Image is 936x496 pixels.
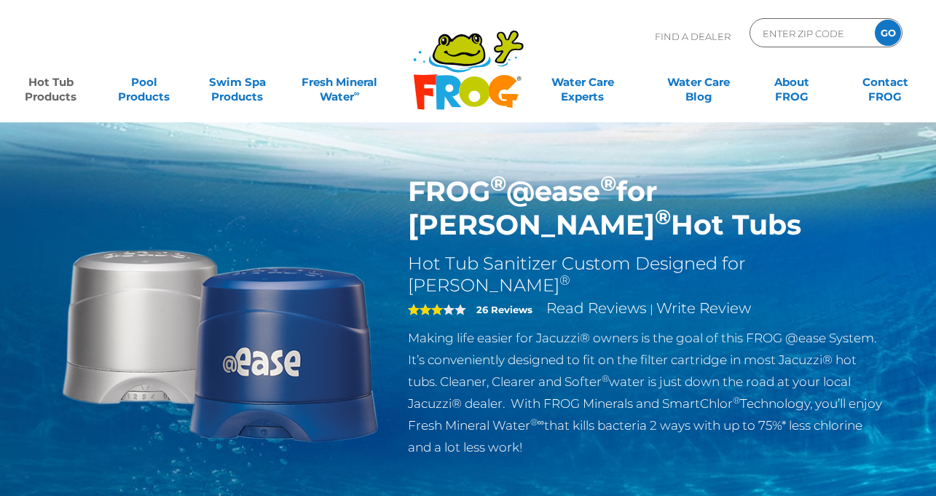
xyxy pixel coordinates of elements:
[546,299,647,317] a: Read Reviews
[600,170,616,196] sup: ®
[476,304,532,315] strong: 26 Reviews
[755,68,828,97] a: AboutFROG
[733,395,740,406] sup: ®
[201,68,274,97] a: Swim SpaProducts
[408,327,884,458] p: Making life easier for Jacuzzi® owners is the goal of this FROG @ease System. It’s conveniently d...
[875,20,901,46] input: GO
[761,23,860,44] input: Zip Code Form
[524,68,642,97] a: Water CareExperts
[408,175,884,242] h1: FROG @ease for [PERSON_NAME] Hot Tubs
[559,272,570,288] sup: ®
[656,299,751,317] a: Write Review
[602,373,609,384] sup: ®
[662,68,735,97] a: Water CareBlog
[655,18,731,55] p: Find A Dealer
[15,68,87,97] a: Hot TubProducts
[408,304,443,315] span: 3
[354,88,360,98] sup: ∞
[108,68,181,97] a: PoolProducts
[849,68,921,97] a: ContactFROG
[655,204,671,229] sup: ®
[408,253,884,296] h2: Hot Tub Sanitizer Custom Designed for [PERSON_NAME]
[294,68,385,97] a: Fresh MineralWater∞
[650,302,653,316] span: |
[490,170,506,196] sup: ®
[530,417,544,428] sup: ®∞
